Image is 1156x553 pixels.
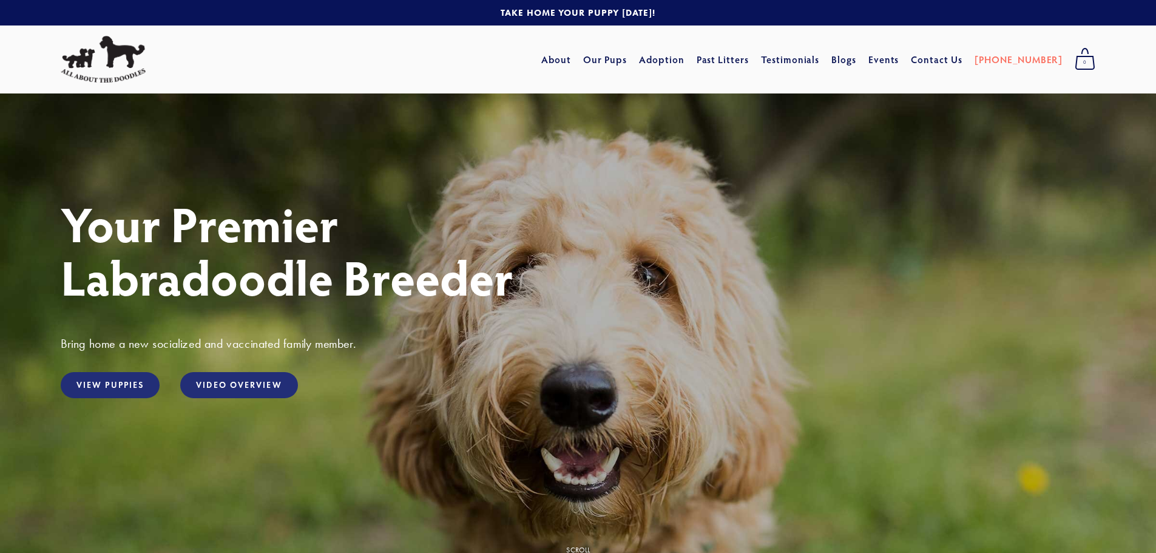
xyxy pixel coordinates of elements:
a: Blogs [831,49,856,70]
h3: Bring home a new socialized and vaccinated family member. [61,336,1095,351]
a: 0 items in cart [1069,44,1101,75]
a: Contact Us [911,49,962,70]
a: View Puppies [61,372,160,398]
a: Adoption [639,49,684,70]
a: Past Litters [697,53,749,66]
a: Events [868,49,899,70]
a: Our Pups [583,49,627,70]
img: All About The Doodles [61,36,146,83]
a: [PHONE_NUMBER] [975,49,1063,70]
h1: Your Premier Labradoodle Breeder [61,197,1095,304]
a: Testimonials [761,49,820,70]
span: 0 [1075,55,1095,70]
a: About [541,49,571,70]
a: Video Overview [180,372,297,398]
